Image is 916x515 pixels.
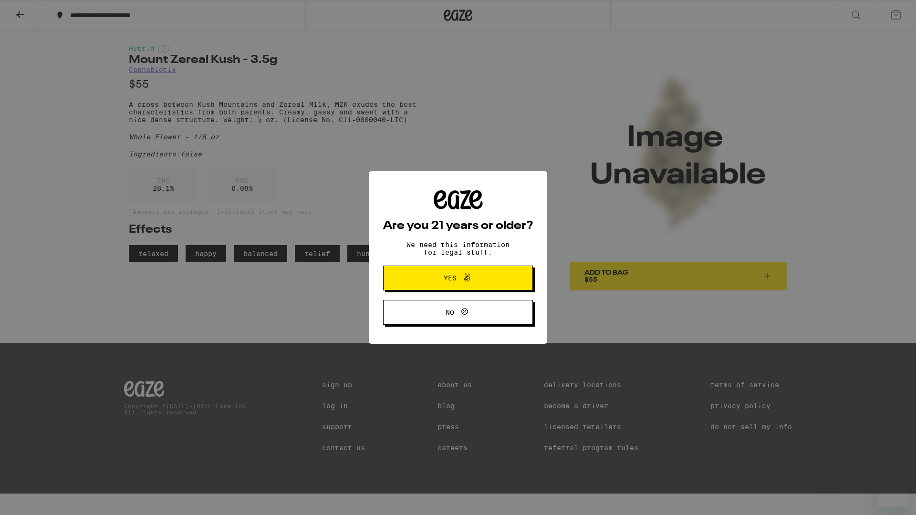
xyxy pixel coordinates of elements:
button: Yes [383,266,533,290]
span: No [446,309,454,316]
span: Yes [444,275,457,281]
h2: Are you 21 years or older? [383,220,533,232]
iframe: Close message [819,454,838,473]
p: We need this information for legal stuff. [398,241,518,256]
iframe: Button to launch messaging window [878,477,908,507]
button: No [383,300,533,325]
